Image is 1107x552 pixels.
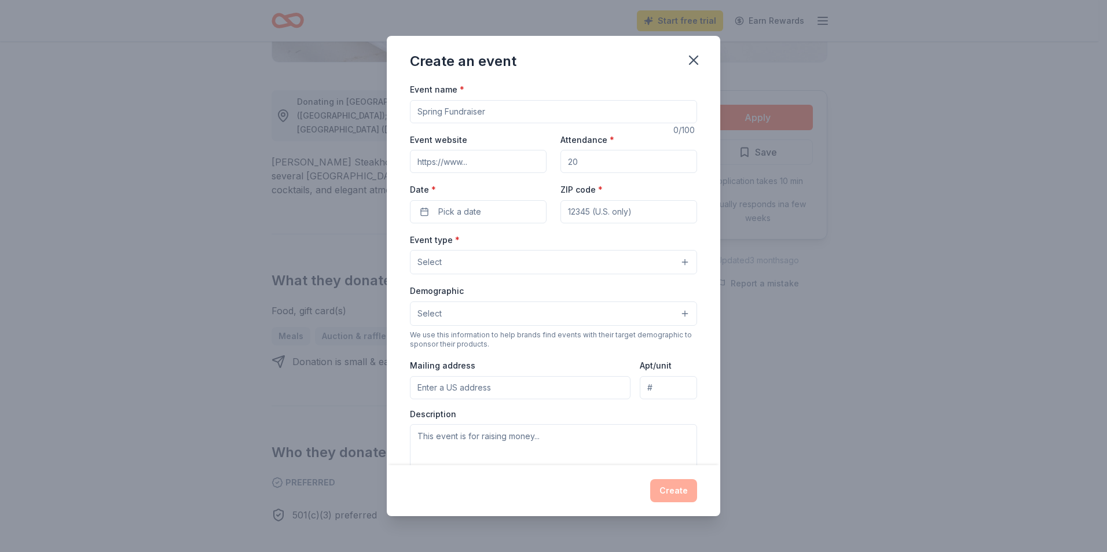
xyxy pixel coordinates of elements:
[410,376,631,399] input: Enter a US address
[410,52,516,71] div: Create an event
[410,134,467,146] label: Event website
[438,205,481,219] span: Pick a date
[410,330,697,349] div: We use this information to help brands find events with their target demographic to sponsor their...
[560,134,614,146] label: Attendance
[640,360,672,371] label: Apt/unit
[640,376,697,399] input: #
[410,250,697,274] button: Select
[560,150,697,173] input: 20
[410,84,464,95] label: Event name
[673,123,697,137] div: 0 /100
[410,301,697,326] button: Select
[417,255,442,269] span: Select
[410,234,460,246] label: Event type
[410,285,464,297] label: Demographic
[410,150,547,173] input: https://www...
[417,307,442,321] span: Select
[410,360,475,371] label: Mailing address
[560,200,697,223] input: 12345 (U.S. only)
[410,200,547,223] button: Pick a date
[410,184,547,196] label: Date
[410,409,456,420] label: Description
[410,100,697,123] input: Spring Fundraiser
[560,184,603,196] label: ZIP code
